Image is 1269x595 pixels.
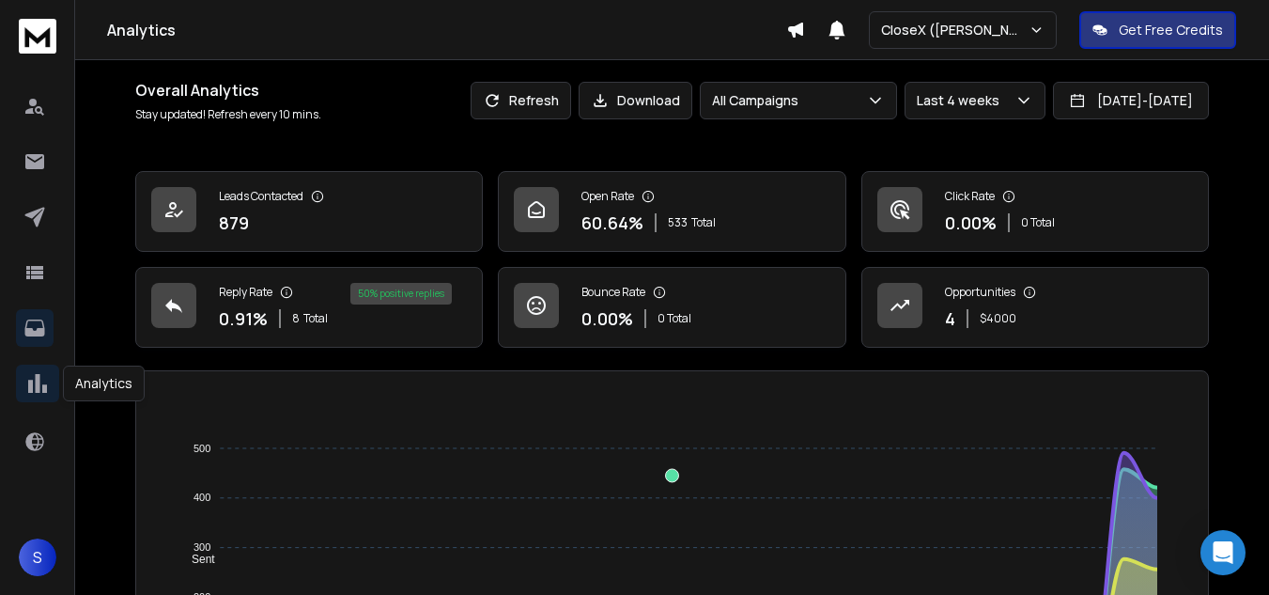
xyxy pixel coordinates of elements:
[19,539,56,576] button: S
[1200,530,1246,575] div: Open Intercom Messenger
[581,285,645,300] p: Bounce Rate
[509,91,559,110] p: Refresh
[917,91,1007,110] p: Last 4 weeks
[617,91,680,110] p: Download
[135,171,483,252] a: Leads Contacted879
[193,493,210,504] tspan: 400
[471,82,571,119] button: Refresh
[861,267,1209,348] a: Opportunities4$4000
[63,366,145,401] div: Analytics
[980,311,1016,326] p: $ 4000
[658,311,691,326] p: 0 Total
[1079,11,1236,49] button: Get Free Credits
[945,305,955,332] p: 4
[303,311,328,326] span: Total
[498,267,845,348] a: Bounce Rate0.00%0 Total
[107,19,786,41] h1: Analytics
[1053,82,1209,119] button: [DATE]-[DATE]
[1119,21,1223,39] p: Get Free Credits
[219,189,303,204] p: Leads Contacted
[350,283,452,305] div: 50 % positive replies
[881,21,1029,39] p: CloseX ([PERSON_NAME])
[861,171,1209,252] a: Click Rate0.00%0 Total
[945,210,997,236] p: 0.00 %
[579,82,692,119] button: Download
[193,541,210,553] tspan: 300
[135,79,321,102] h1: Overall Analytics
[292,311,300,326] span: 8
[581,189,634,204] p: Open Rate
[219,210,249,236] p: 879
[135,267,483,348] a: Reply Rate0.91%8Total50% positive replies
[219,285,272,300] p: Reply Rate
[178,553,215,566] span: Sent
[945,285,1015,300] p: Opportunities
[581,305,633,332] p: 0.00 %
[691,215,716,230] span: Total
[712,91,806,110] p: All Campaigns
[498,171,845,252] a: Open Rate60.64%533Total
[19,19,56,54] img: logo
[1021,215,1055,230] p: 0 Total
[581,210,643,236] p: 60.64 %
[668,215,688,230] span: 533
[219,305,268,332] p: 0.91 %
[193,443,210,454] tspan: 500
[945,189,995,204] p: Click Rate
[135,107,321,122] p: Stay updated! Refresh every 10 mins.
